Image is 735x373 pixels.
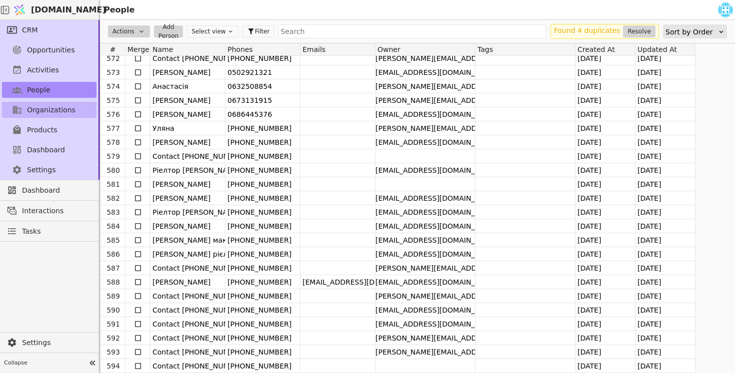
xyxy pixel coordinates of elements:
[225,68,272,76] span: 0502921321
[635,303,695,317] div: [DATE]
[101,275,125,289] div: 588
[101,303,125,317] div: 590
[225,194,291,202] span: [PHONE_NUMBER]
[101,205,125,219] div: 583
[101,177,125,191] div: 581
[635,275,695,289] div: [DATE]
[127,45,149,53] span: Merge
[225,278,291,286] span: [PHONE_NUMBER]
[101,247,125,261] div: 586
[101,233,125,247] div: 585
[635,51,695,65] div: [DATE]
[101,261,125,275] div: 587
[2,42,96,58] a: Opportunities
[575,107,635,121] div: [DATE]
[31,4,106,16] span: [DOMAIN_NAME]
[108,25,150,37] button: Actions
[575,275,635,289] div: [DATE]
[2,22,96,38] a: CRM
[575,121,635,135] div: [DATE]
[242,25,274,37] button: Filter
[101,191,125,205] div: 582
[101,107,125,121] div: 576
[575,233,635,247] div: [DATE]
[187,25,238,37] button: Select view
[101,121,125,135] div: 577
[635,233,695,247] div: [DATE]
[635,149,695,163] div: [DATE]
[27,145,65,155] span: Dashboard
[152,51,225,65] div: Contact [PHONE_NUMBER]
[375,275,475,289] div: [EMAIL_ADDRESS][DOMAIN_NAME]
[227,45,253,53] span: Phones
[152,303,225,317] div: Contact [PHONE_NUMBER]
[225,334,291,342] span: [PHONE_NUMBER]
[225,222,291,230] span: [PHONE_NUMBER]
[375,51,475,65] div: [PERSON_NAME][EMAIL_ADDRESS][DOMAIN_NAME]
[4,359,85,368] span: Collapse
[635,261,695,275] div: [DATE]
[375,233,475,247] div: [EMAIL_ADDRESS][DOMAIN_NAME]
[152,275,225,289] div: [PERSON_NAME]
[377,45,400,53] span: Owner
[22,338,91,348] span: Settings
[152,289,225,303] div: Contact [PHONE_NUMBER]
[27,105,75,115] span: Organizations
[101,163,125,177] div: 580
[635,191,695,205] div: [DATE]
[2,182,96,198] a: Dashboard
[22,185,91,196] span: Dashboard
[635,359,695,373] div: [DATE]
[575,247,635,261] div: [DATE]
[718,2,733,17] img: c6de0f477f5844c4181fe7718fa4d366
[22,206,91,216] span: Interactions
[152,191,225,205] div: [PERSON_NAME]
[101,359,125,373] div: 594
[635,177,695,191] div: [DATE]
[635,289,695,303] div: [DATE]
[101,149,125,163] div: 579
[375,261,475,275] div: [PERSON_NAME][EMAIL_ADDRESS][DOMAIN_NAME]
[225,362,291,370] span: [PHONE_NUMBER]
[635,65,695,79] div: [DATE]
[635,107,695,121] div: [DATE]
[12,0,27,19] img: Logo
[375,317,475,331] div: [EMAIL_ADDRESS][DOMAIN_NAME]
[101,65,125,79] div: 573
[375,107,475,121] div: [EMAIL_ADDRESS][DOMAIN_NAME]
[635,163,695,177] div: [DATE]
[152,121,225,135] div: Уляна
[27,165,55,175] span: Settings
[225,264,291,272] span: [PHONE_NUMBER]
[575,359,635,373] div: [DATE]
[100,4,134,16] h2: People
[100,43,125,55] div: #
[27,45,75,55] span: Opportunities
[152,205,225,219] div: Ріелтор [PERSON_NAME]
[575,331,635,345] div: [DATE]
[101,135,125,149] div: 578
[225,236,291,244] span: [PHONE_NUMBER]
[101,219,125,233] div: 584
[375,331,475,345] div: [PERSON_NAME][EMAIL_ADDRESS][DOMAIN_NAME]
[2,142,96,158] a: Dashboard
[635,345,695,359] div: [DATE]
[575,303,635,317] div: [DATE]
[375,247,475,261] div: [EMAIL_ADDRESS][DOMAIN_NAME]
[635,121,695,135] div: [DATE]
[225,180,291,188] span: [PHONE_NUMBER]
[637,45,677,53] span: Updated At
[302,45,325,53] span: Emails
[152,177,225,191] div: [PERSON_NAME]
[623,25,655,37] button: Resolve
[575,289,635,303] div: [DATE]
[575,177,635,191] div: [DATE]
[477,45,493,53] span: Tags
[152,65,225,79] div: [PERSON_NAME]
[152,247,225,261] div: [PERSON_NAME] рієлтор
[255,27,270,36] span: Filter
[152,331,225,345] div: Contact [PHONE_NUMBER]
[375,205,475,219] div: [EMAIL_ADDRESS][DOMAIN_NAME]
